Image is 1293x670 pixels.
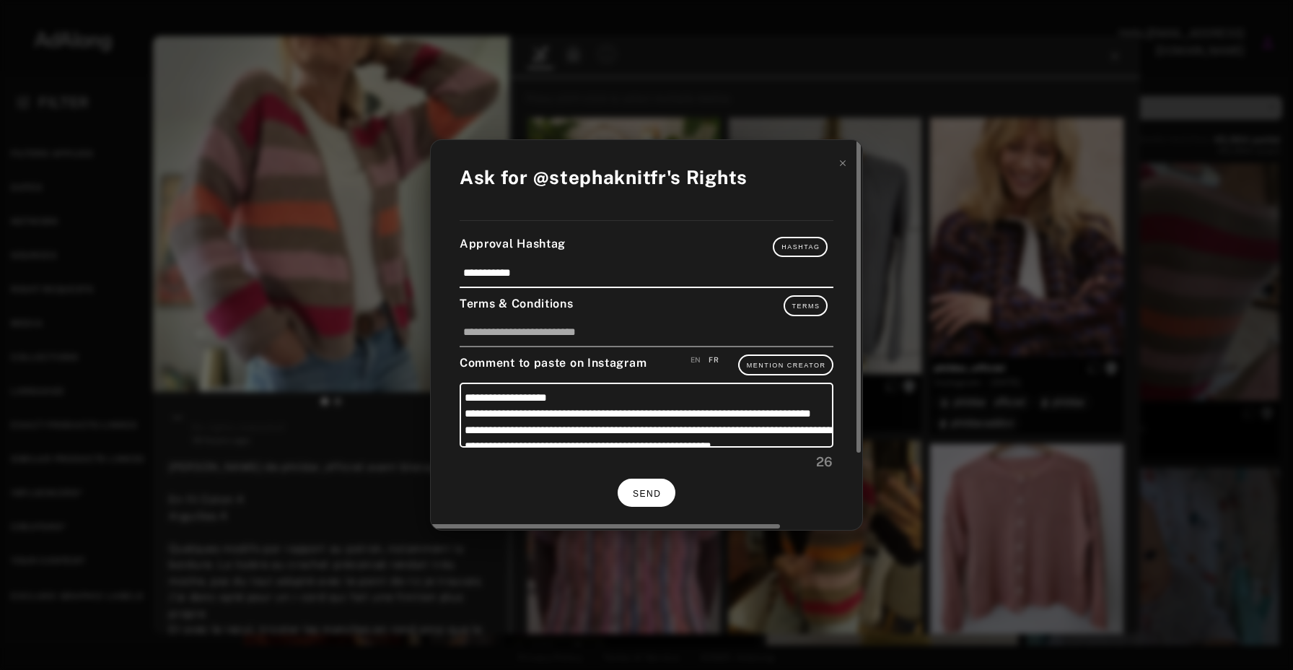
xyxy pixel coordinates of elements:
div: Ask for @stephaknitfr's Rights [460,163,748,191]
div: 26 [460,452,833,471]
div: Terms & Conditions [460,295,833,316]
button: Terms [784,295,828,316]
span: Terms [792,303,820,310]
div: Save an english version of your comment [691,354,701,365]
button: Mention Creator [738,354,833,375]
iframe: Chat Widget [1221,601,1293,670]
span: SEND [633,489,661,499]
div: Comment to paste on Instagram [460,354,833,375]
button: SEND [618,479,675,507]
button: Hashtag [773,237,828,257]
div: Approval Hashtag [460,235,833,257]
div: Widget de chat [1221,601,1293,670]
span: Mention Creator [747,362,826,369]
span: Hashtag [781,243,820,251]
div: Save an french version of your comment [709,354,719,365]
